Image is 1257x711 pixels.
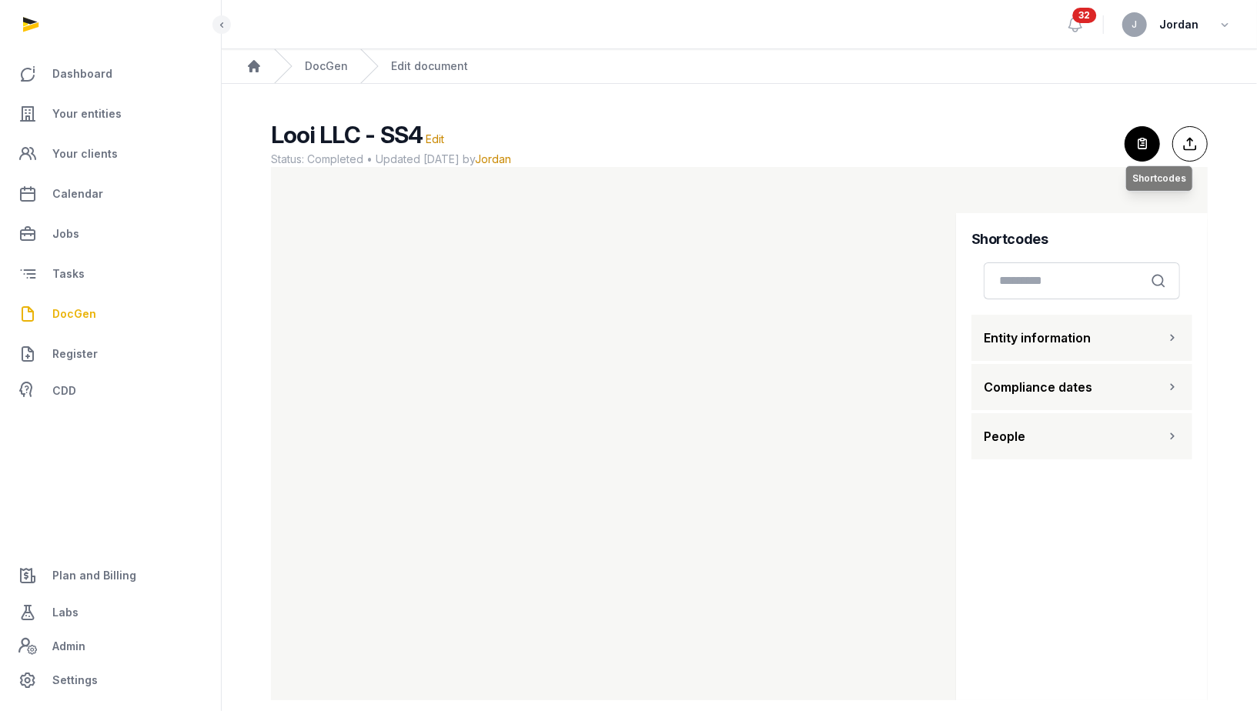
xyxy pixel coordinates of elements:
span: Jordan [1159,15,1198,34]
span: J [1132,20,1138,29]
span: Admin [52,637,85,656]
span: Compliance dates [984,378,1092,396]
span: Status: Completed • Updated [DATE] by [271,152,1112,167]
span: Register [52,345,98,363]
span: DocGen [52,305,96,323]
span: Looi LLC - SS4 [271,121,423,149]
a: CDD [12,376,209,406]
span: CDD [52,382,76,400]
a: Your clients [12,135,209,172]
a: Jobs [12,215,209,252]
span: Your entities [52,105,122,123]
button: Compliance dates [971,364,1192,410]
span: Tasks [52,265,85,283]
a: Tasks [12,255,209,292]
div: Edit document [391,58,468,74]
span: Your clients [52,145,118,163]
a: Admin [12,631,209,662]
a: Labs [12,594,209,631]
span: Settings [52,671,98,689]
h4: Shortcodes [971,229,1192,250]
a: Calendar [12,175,209,212]
nav: Breadcrumb [222,49,1257,84]
span: 32 [1073,8,1097,23]
span: Jordan [475,152,511,165]
a: Plan and Billing [12,557,209,594]
button: J [1122,12,1147,37]
span: Dashboard [52,65,112,83]
a: Register [12,335,209,372]
span: Calendar [52,185,103,203]
span: Labs [52,603,79,622]
span: Plan and Billing [52,566,136,585]
button: People [971,413,1192,459]
a: Settings [12,662,209,699]
a: DocGen [305,58,348,74]
span: Shortcodes [1132,172,1186,185]
span: Entity information [984,329,1091,347]
button: Entity information [971,315,1192,361]
span: Jobs [52,225,79,243]
span: Edit [426,132,445,145]
button: Shortcodes [1125,126,1160,162]
a: DocGen [12,295,209,332]
a: Your entities [12,95,209,132]
span: People [984,427,1025,446]
a: Dashboard [12,55,209,92]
